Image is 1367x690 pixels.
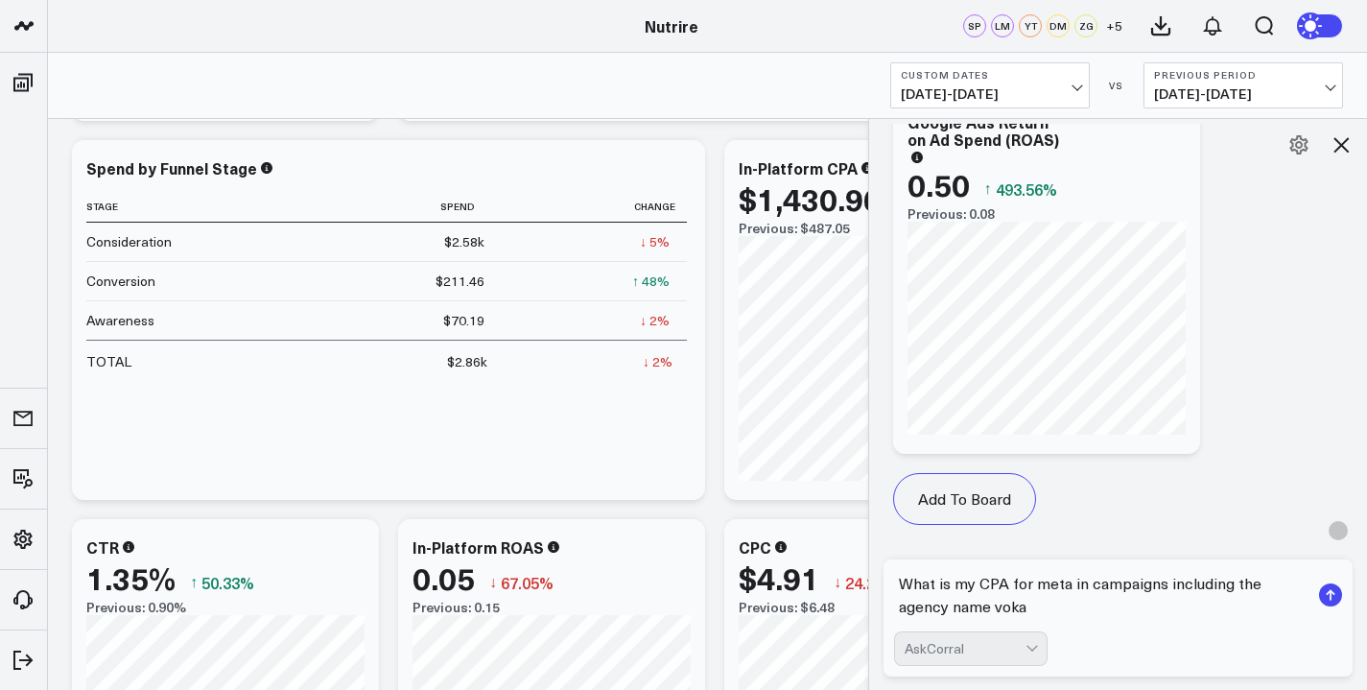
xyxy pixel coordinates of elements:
div: Conversion [86,272,155,291]
div: $2.86k [447,352,487,371]
div: LM [991,14,1014,37]
div: Previous: 0.08 [907,206,1186,222]
div: ↓ 2% [643,352,672,371]
span: ↑ [984,177,992,202]
div: Previous: $6.48 [739,600,1017,615]
div: $70.19 [443,311,484,330]
div: DM [1047,14,1070,37]
div: ↓ 2% [640,311,670,330]
div: CPC [739,536,771,558]
button: Custom Dates[DATE]-[DATE] [890,62,1090,108]
textarea: What is my CPA for meta in campaigns including the agency name vok [894,566,1310,624]
span: 50.33% [201,572,254,593]
button: Previous Period[DATE]-[DATE] [1143,62,1343,108]
span: 24.24% [845,572,898,593]
a: Nutrire [645,15,698,36]
div: In-Platform ROAS [412,536,544,558]
div: 0.50 [907,167,970,202]
div: Google Ads Return on Ad Spend (ROAS) [907,111,1059,150]
span: 67.05% [501,572,554,593]
div: $211.46 [436,272,484,291]
div: Awareness [86,311,154,330]
button: +5 [1102,14,1125,37]
div: 0.05 [412,560,475,595]
div: ↑ 48% [632,272,670,291]
div: AskCorral [905,641,1025,656]
span: ↓ [489,570,497,595]
div: CTR [86,536,119,558]
div: $2.58k [444,232,484,251]
th: Change [502,191,687,223]
span: ↑ [190,570,198,595]
div: 1.35% [86,560,176,595]
div: Previous: 0.90% [86,600,365,615]
div: Previous: 0.15 [412,600,691,615]
div: In-Platform CPA [739,157,858,178]
div: VS [1099,80,1134,91]
div: TOTAL [86,352,131,371]
div: Previous: $487.05 [739,221,1017,236]
th: Stage [86,191,278,223]
div: SP [963,14,986,37]
div: ZG [1074,14,1097,37]
div: Consideration [86,232,172,251]
span: [DATE] - [DATE] [901,86,1079,102]
div: Spend by Funnel Stage [86,157,257,178]
th: Spend [278,191,502,223]
span: 493.56% [996,178,1057,200]
b: Custom Dates [901,69,1079,81]
b: Previous Period [1154,69,1332,81]
span: + 5 [1106,19,1122,33]
button: Add To Board [893,473,1036,525]
span: ↓ [834,570,841,595]
div: $4.91 [739,560,819,595]
div: ↓ 5% [640,232,670,251]
div: YT [1019,14,1042,37]
div: $1,430.96 [739,181,882,216]
span: [DATE] - [DATE] [1154,86,1332,102]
